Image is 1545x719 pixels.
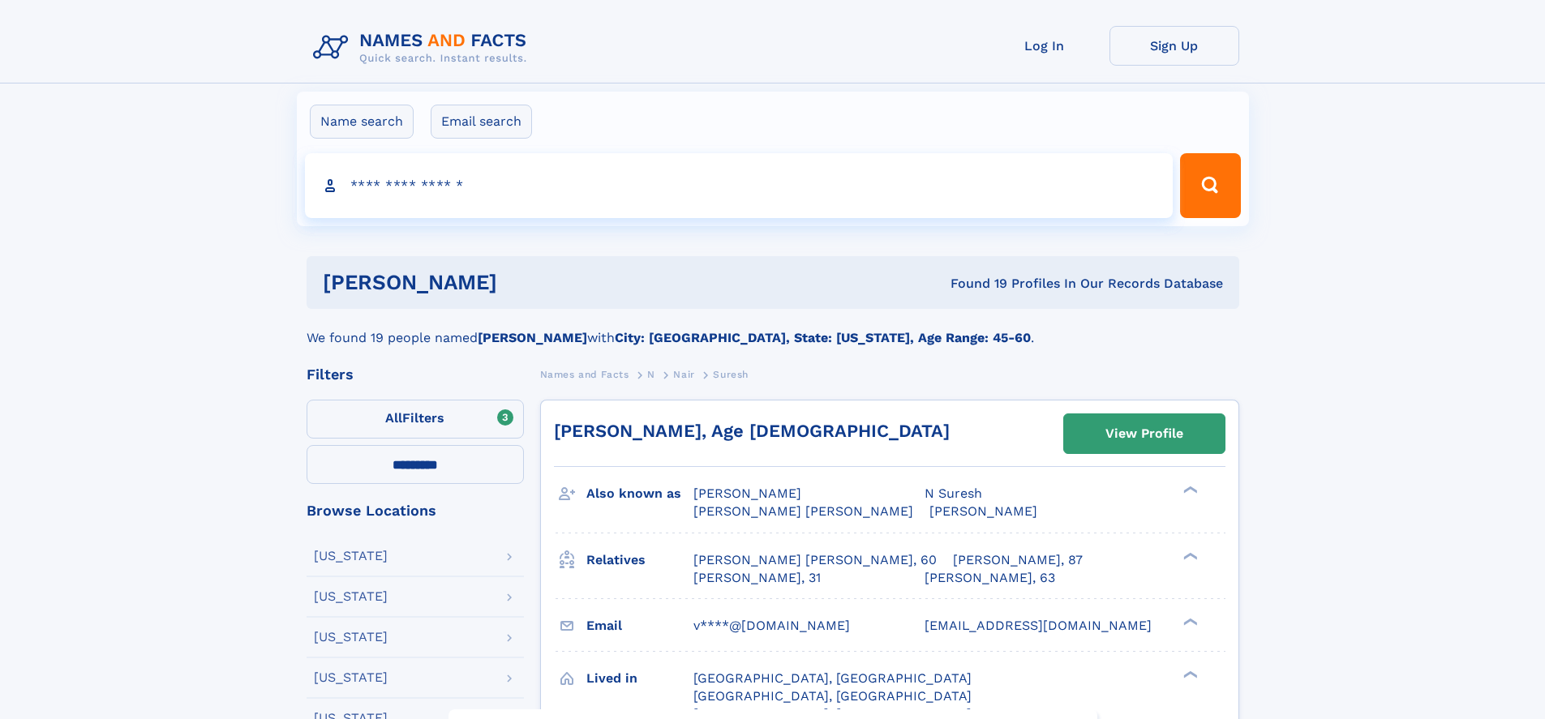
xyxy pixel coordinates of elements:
[723,275,1223,293] div: Found 19 Profiles In Our Records Database
[953,551,1083,569] a: [PERSON_NAME], 87
[1179,616,1199,627] div: ❯
[586,612,693,640] h3: Email
[307,309,1239,348] div: We found 19 people named with .
[307,26,540,70] img: Logo Names and Facts
[314,550,388,563] div: [US_STATE]
[1179,669,1199,679] div: ❯
[925,486,982,501] span: N Suresh
[925,569,1055,587] a: [PERSON_NAME], 63
[323,272,724,293] h1: [PERSON_NAME]
[647,364,655,384] a: N
[693,670,972,686] span: [GEOGRAPHIC_DATA], [GEOGRAPHIC_DATA]
[586,546,693,574] h3: Relatives
[693,486,801,501] span: [PERSON_NAME]
[673,364,694,384] a: Nair
[310,105,414,139] label: Name search
[307,503,524,518] div: Browse Locations
[693,551,937,569] a: [PERSON_NAME] [PERSON_NAME], 60
[314,590,388,603] div: [US_STATE]
[1105,415,1183,452] div: View Profile
[305,153,1174,218] input: search input
[925,618,1152,633] span: [EMAIL_ADDRESS][DOMAIN_NAME]
[1179,550,1199,561] div: ❯
[929,503,1037,519] span: [PERSON_NAME]
[1064,414,1225,453] a: View Profile
[314,631,388,644] div: [US_STATE]
[693,688,972,704] span: [GEOGRAPHIC_DATA], [GEOGRAPHIC_DATA]
[673,369,694,380] span: Nair
[1109,26,1239,66] a: Sign Up
[693,569,821,587] a: [PERSON_NAME], 31
[980,26,1109,66] a: Log In
[554,421,950,441] a: [PERSON_NAME], Age [DEMOGRAPHIC_DATA]
[586,480,693,507] h3: Also known as
[478,330,587,345] b: [PERSON_NAME]
[713,369,749,380] span: Suresh
[307,367,524,382] div: Filters
[540,364,629,384] a: Names and Facts
[431,105,532,139] label: Email search
[1179,485,1199,495] div: ❯
[314,671,388,684] div: [US_STATE]
[307,400,524,439] label: Filters
[385,410,402,426] span: All
[693,503,913,519] span: [PERSON_NAME] [PERSON_NAME]
[647,369,655,380] span: N
[615,330,1031,345] b: City: [GEOGRAPHIC_DATA], State: [US_STATE], Age Range: 45-60
[1180,153,1240,218] button: Search Button
[586,665,693,692] h3: Lived in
